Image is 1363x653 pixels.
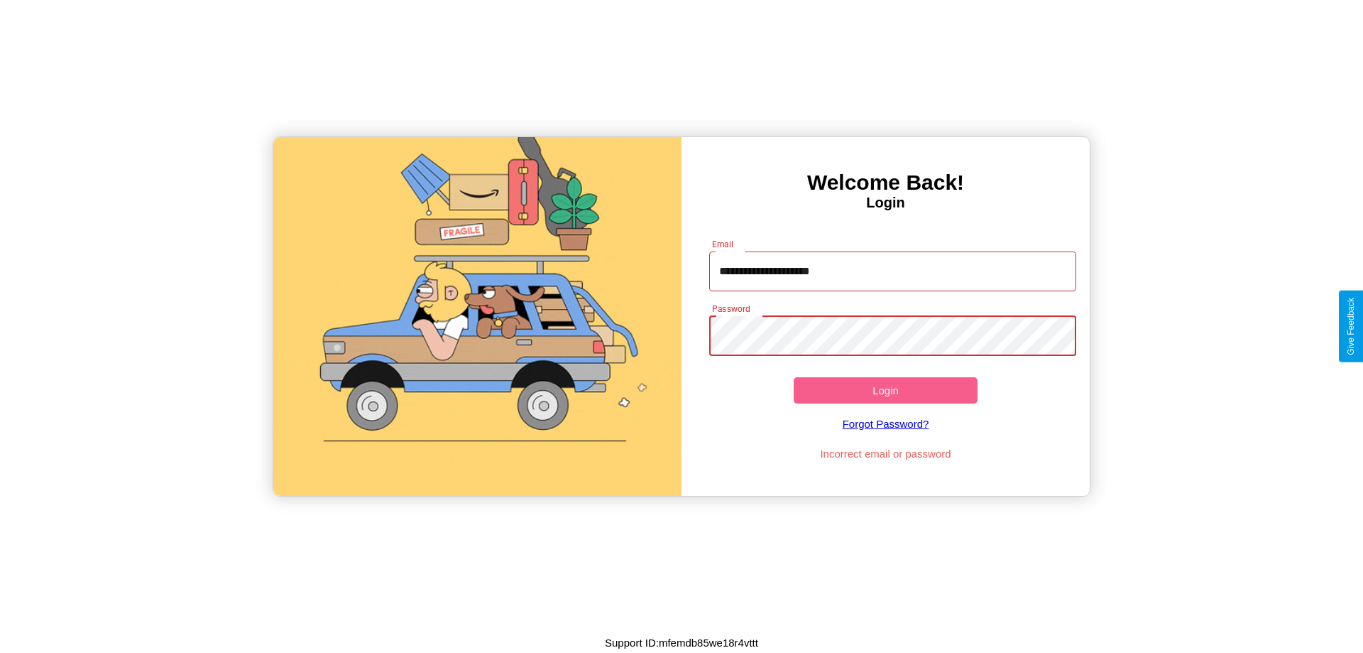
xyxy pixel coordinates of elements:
a: Forgot Password? [702,404,1070,444]
img: gif [273,137,681,496]
label: Password [712,303,750,315]
div: Give Feedback [1346,298,1356,355]
h3: Welcome Back! [681,171,1090,195]
p: Incorrect email or password [702,444,1070,463]
h4: Login [681,195,1090,211]
button: Login [794,377,978,404]
label: Email [712,238,734,250]
p: Support ID: mfemdb85we18r4vttt [605,633,758,652]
